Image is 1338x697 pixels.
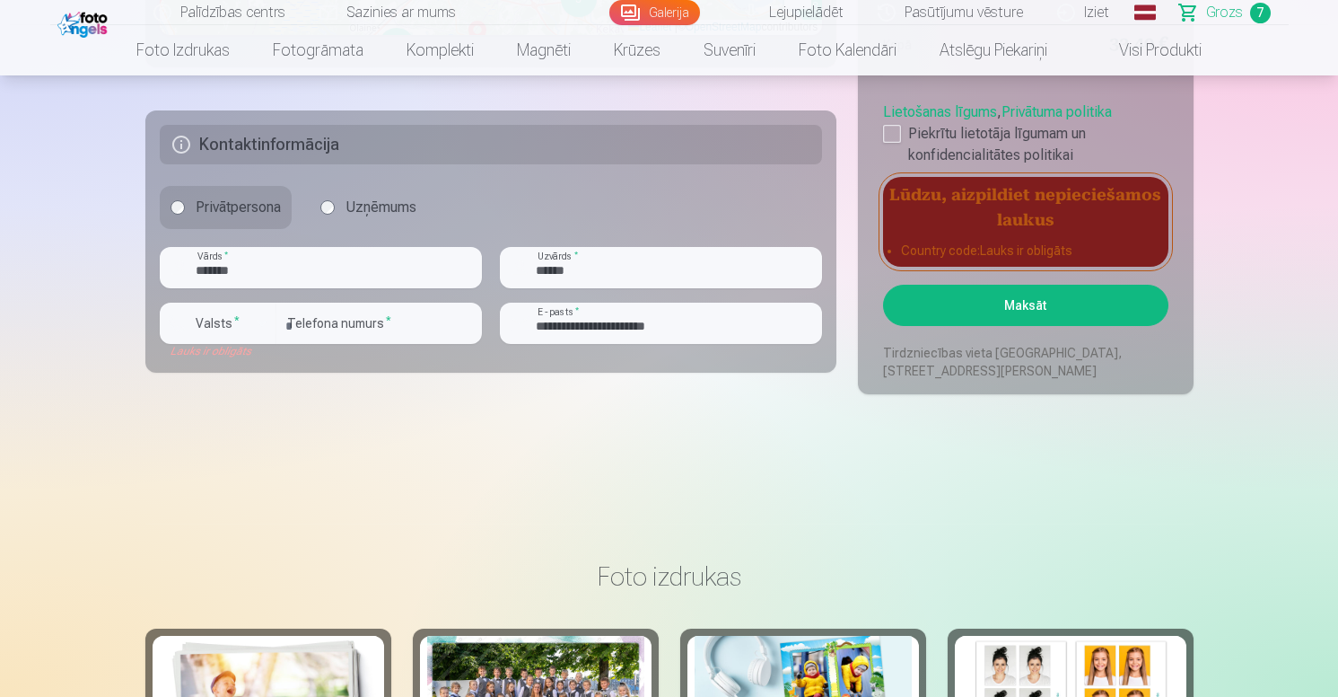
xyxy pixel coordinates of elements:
a: Lietošanas līgums [883,103,997,120]
h5: Kontaktinformācija [160,125,823,164]
h3: Foto izdrukas [160,560,1179,593]
p: Tirdzniecības vieta [GEOGRAPHIC_DATA], [STREET_ADDRESS][PERSON_NAME] [883,344,1167,380]
span: 7 [1250,3,1271,23]
input: Privātpersona [171,200,185,215]
a: Visi produkti [1069,25,1223,75]
a: Krūzes [592,25,682,75]
a: Komplekti [385,25,495,75]
li: Country code : Lauks ir obligāts [901,242,1150,260]
input: Uzņēmums [320,200,335,215]
label: Uzņēmums [310,186,427,229]
label: Valsts [188,314,247,332]
a: Privātuma politika [1001,103,1112,120]
span: Grozs [1206,2,1243,23]
h5: Lūdzu, aizpildiet nepieciešamos laukus [883,177,1167,234]
a: Foto kalendāri [777,25,918,75]
label: Piekrītu lietotāja līgumam un konfidencialitātes politikai [883,123,1167,166]
button: Maksāt [883,285,1167,326]
a: Atslēgu piekariņi [918,25,1069,75]
a: Magnēti [495,25,592,75]
button: Valsts* [160,303,276,344]
div: , [883,94,1167,166]
a: Fotogrāmata [251,25,385,75]
div: Lauks ir obligāts [160,344,276,358]
label: Privātpersona [160,186,292,229]
a: Suvenīri [682,25,777,75]
a: Foto izdrukas [115,25,251,75]
img: /fa1 [57,7,112,38]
